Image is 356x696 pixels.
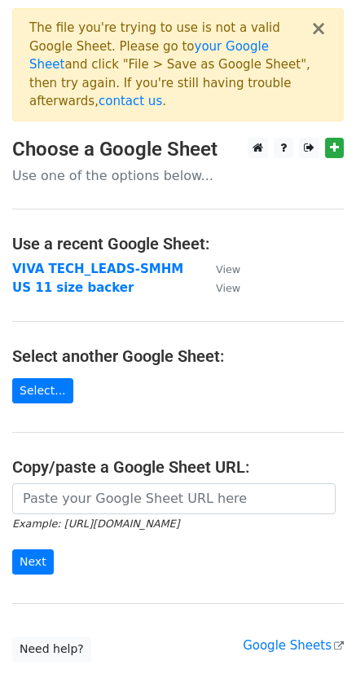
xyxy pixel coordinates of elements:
small: View [216,263,240,275]
div: The file you're trying to use is not a valid Google Sheet. Please go to and click "File > Save as... [29,19,310,111]
p: Use one of the options below... [12,167,344,184]
a: View [200,280,240,295]
div: 채팅 위젯 [275,618,356,696]
h3: Choose a Google Sheet [12,138,344,161]
a: your Google Sheet [29,39,269,73]
small: Example: [URL][DOMAIN_NAME] [12,518,179,530]
small: View [216,282,240,294]
a: VIVA TECH_LEADS-SMHM [12,262,183,276]
input: Next [12,549,54,575]
button: × [310,19,327,38]
h4: Copy/paste a Google Sheet URL: [12,457,344,477]
h4: Select another Google Sheet: [12,346,344,366]
iframe: Chat Widget [275,618,356,696]
a: View [200,262,240,276]
a: contact us [99,94,162,108]
a: US 11 size backer [12,280,134,295]
input: Paste your Google Sheet URL here [12,483,336,514]
h4: Use a recent Google Sheet: [12,234,344,253]
a: Google Sheets [243,638,344,653]
a: Select... [12,378,73,403]
a: Need help? [12,637,91,662]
